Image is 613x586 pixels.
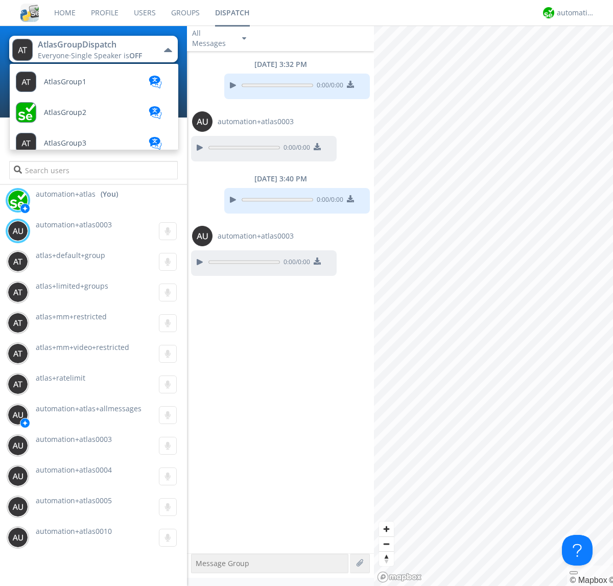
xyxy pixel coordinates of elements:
[280,143,310,154] span: 0:00 / 0:00
[314,143,321,150] img: download media button
[71,51,142,60] span: Single Speaker is
[44,109,86,116] span: AtlasGroup2
[347,195,354,202] img: download media button
[314,257,321,265] img: download media button
[36,434,112,444] span: automation+atlas0003
[187,59,374,69] div: [DATE] 3:32 PM
[187,174,374,184] div: [DATE] 3:40 PM
[218,231,294,241] span: automation+atlas0003
[8,497,28,517] img: 373638.png
[129,51,142,60] span: OFF
[20,4,39,22] img: cddb5a64eb264b2086981ab96f4c1ba7
[148,76,163,88] img: translation-blue.svg
[557,8,595,18] div: automation+atlas
[8,374,28,394] img: 373638.png
[379,522,394,536] button: Zoom in
[192,28,233,49] div: All Messages
[36,220,112,229] span: automation+atlas0003
[36,281,108,291] span: atlas+limited+groups
[36,496,112,505] span: automation+atlas0005
[12,39,33,61] img: 373638.png
[36,526,112,536] span: automation+atlas0010
[148,106,163,119] img: translation-blue.svg
[44,139,86,147] span: AtlasGroup3
[8,405,28,425] img: 373638.png
[8,251,28,272] img: 373638.png
[8,466,28,486] img: 373638.png
[36,189,96,199] span: automation+atlas
[8,343,28,364] img: 373638.png
[9,161,177,179] input: Search users
[347,81,354,88] img: download media button
[44,78,86,86] span: AtlasGroup1
[280,257,310,269] span: 0:00 / 0:00
[9,36,177,62] button: AtlasGroupDispatchEveryone·Single Speaker isOFF
[8,435,28,456] img: 373638.png
[8,313,28,333] img: 373638.png
[379,551,394,566] button: Reset bearing to north
[8,190,28,210] img: d2d01cd9b4174d08988066c6d424eccd
[148,137,163,150] img: translation-blue.svg
[313,81,343,92] span: 0:00 / 0:00
[570,576,607,584] a: Mapbox
[242,37,246,40] img: caret-down-sm.svg
[543,7,554,18] img: d2d01cd9b4174d08988066c6d424eccd
[38,39,153,51] div: AtlasGroupDispatch
[9,63,179,150] ul: AtlasGroupDispatchEveryone·Single Speaker isOFF
[36,373,85,383] span: atlas+ratelimit
[101,189,118,199] div: (You)
[377,571,422,583] a: Mapbox logo
[379,536,394,551] button: Zoom out
[192,111,213,132] img: 373638.png
[8,221,28,241] img: 373638.png
[36,312,107,321] span: atlas+mm+restricted
[36,250,105,260] span: atlas+default+group
[36,465,112,475] span: automation+atlas0004
[8,527,28,548] img: 373638.png
[218,116,294,127] span: automation+atlas0003
[38,51,153,61] div: Everyone ·
[36,404,142,413] span: automation+atlas+allmessages
[313,195,343,206] span: 0:00 / 0:00
[192,226,213,246] img: 373638.png
[562,535,593,566] iframe: Toggle Customer Support
[8,282,28,302] img: 373638.png
[570,571,578,574] button: Toggle attribution
[36,342,129,352] span: atlas+mm+video+restricted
